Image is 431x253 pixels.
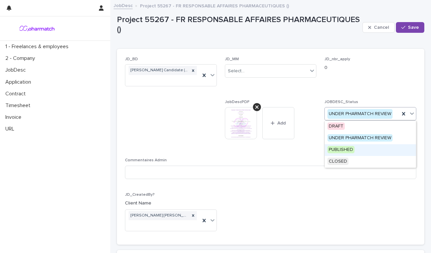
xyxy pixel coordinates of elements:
p: 0 [324,64,416,71]
span: JD_BD [125,57,138,61]
span: DRAFT [327,122,345,130]
div: [PERSON_NAME] Candidate (Freelancer) 1877 [129,66,189,75]
p: 1 - Freelances & employees [3,44,74,50]
span: JD_nbr_apply [324,57,350,61]
span: Save [408,25,419,30]
p: JobDesc [3,67,31,73]
div: PUBLISHED [325,144,416,156]
span: CLOSED [327,158,348,165]
span: JobDescPDF [225,100,250,104]
span: JD_MM [225,57,239,61]
p: Client Name [125,200,217,207]
img: anz9PzICT9Sm7jNukbLd [5,22,68,35]
a: JobDesc [114,1,133,9]
p: URL [3,126,20,132]
div: UNDER PHARMATCH REVIEW [327,109,393,119]
p: Project 55267 - FR RESPONSABLE AFFAIRES PHARMACEUTIQUES () [117,15,360,34]
p: Application [3,79,36,85]
span: Commentaires Admin [125,158,167,162]
button: Add [262,107,294,139]
div: [PERSON_NAME] [PERSON_NAME] Employee 4745 [129,211,189,220]
span: PUBLISHED [327,146,354,153]
div: Select... [228,68,245,75]
span: Add [277,121,286,125]
div: CLOSED [325,156,416,168]
p: Project 55267 - FR RESPONSABLE AFFAIRES PHARMACEUTIQUES () [140,2,289,9]
span: Cancel [374,25,389,30]
p: Invoice [3,114,27,120]
div: DRAFT [325,121,416,133]
p: 2 - Company [3,55,40,62]
button: Cancel [363,22,395,33]
span: JOBDESC_Status [324,100,358,104]
p: Contract [3,91,31,97]
button: Save [396,22,424,33]
span: UNDER PHARMATCH REVIEW [327,134,393,142]
div: UNDER PHARMATCH REVIEW [325,133,416,144]
span: JD_CreatedBy? [125,193,155,197]
p: Timesheet [3,102,36,109]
